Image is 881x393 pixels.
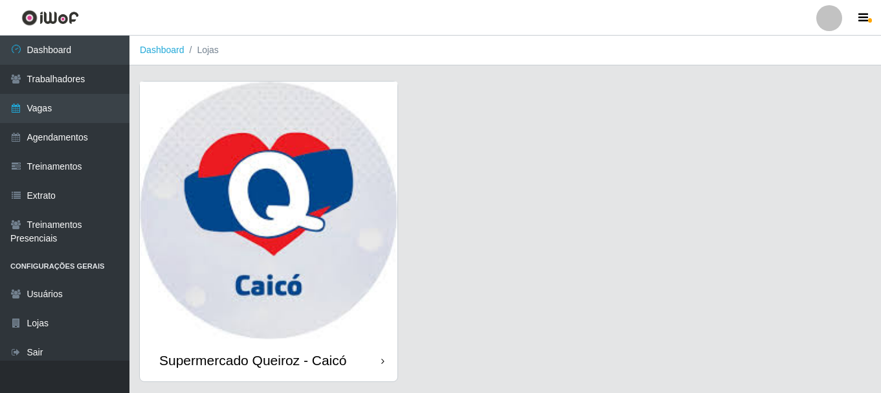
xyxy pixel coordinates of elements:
[129,36,881,65] nav: breadcrumb
[159,352,346,368] div: Supermercado Queiroz - Caicó
[140,82,397,381] a: Supermercado Queiroz - Caicó
[184,43,219,57] li: Lojas
[140,45,184,55] a: Dashboard
[21,10,79,26] img: CoreUI Logo
[140,82,397,339] img: cardImg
